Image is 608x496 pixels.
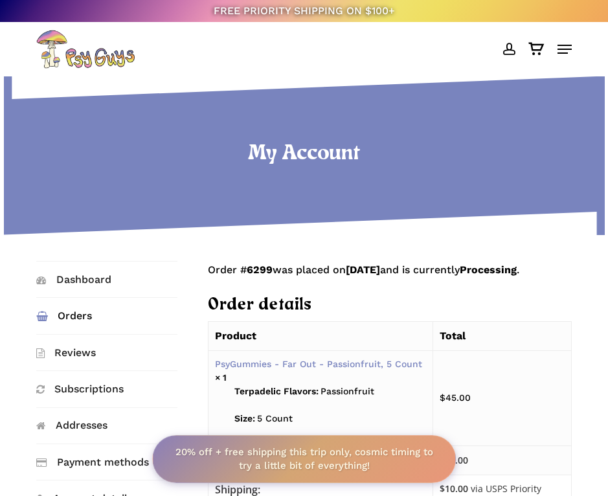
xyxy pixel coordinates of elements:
p: 5 Count [234,412,426,439]
a: Reviews [36,335,177,370]
strong: Terpadelic Flavors: [234,385,319,398]
a: Subscriptions [36,371,177,407]
mark: 6299 [247,264,273,276]
a: Cart [522,30,551,69]
p: Order # was placed on and is currently . [208,261,572,295]
p: Passionfruit [234,385,426,412]
a: Payment methods [36,444,177,480]
a: Orders [36,298,177,333]
strong: × 1 [215,372,227,383]
a: PsyGummies - Far Out - Passionfruit, 5 Count [215,359,422,369]
span: $ [440,482,445,495]
mark: Processing [460,264,517,276]
span: 10.00 [440,482,468,495]
strong: 20% off + free shipping this trip only, cosmic timing to try a little bit of everything! [175,446,433,471]
a: Dashboard [36,262,177,297]
strong: Size: [234,412,255,425]
bdi: 45.00 [440,392,471,403]
a: Addresses [36,408,177,444]
span: $ [440,392,445,403]
a: Navigation Menu [557,43,572,56]
mark: [DATE] [346,264,380,276]
th: Product [208,321,433,350]
th: Total [433,321,571,350]
img: PsyGuys [36,30,135,69]
h2: Order details [208,295,572,317]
